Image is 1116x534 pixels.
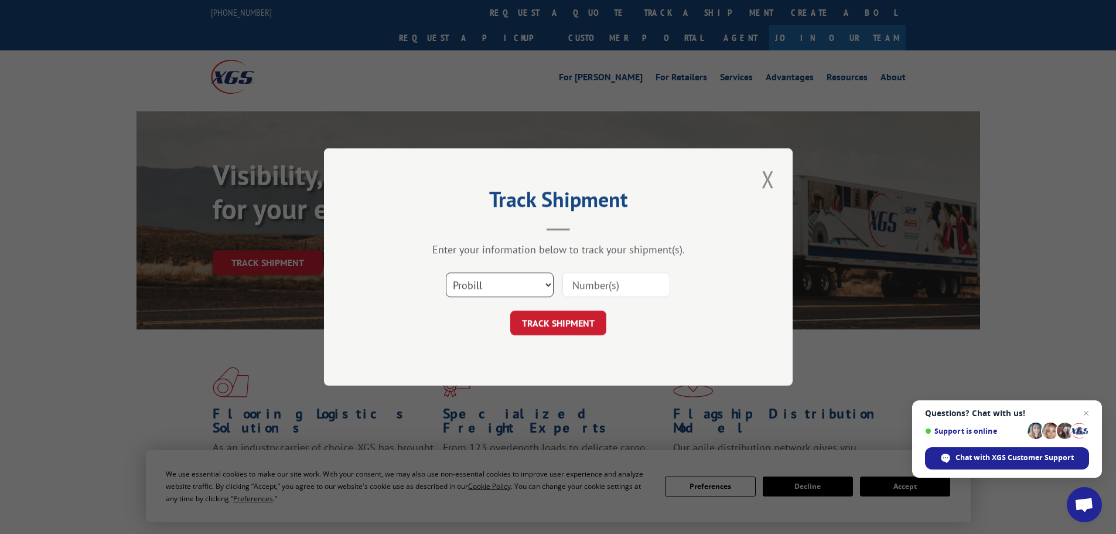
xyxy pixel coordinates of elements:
[562,273,670,297] input: Number(s)
[758,163,778,195] button: Close modal
[925,409,1089,418] span: Questions? Chat with us!
[510,311,606,335] button: TRACK SHIPMENT
[955,453,1074,463] span: Chat with XGS Customer Support
[383,243,734,256] div: Enter your information below to track your shipment(s).
[383,191,734,213] h2: Track Shipment
[925,447,1089,470] span: Chat with XGS Customer Support
[925,427,1023,436] span: Support is online
[1067,487,1102,522] a: Open chat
